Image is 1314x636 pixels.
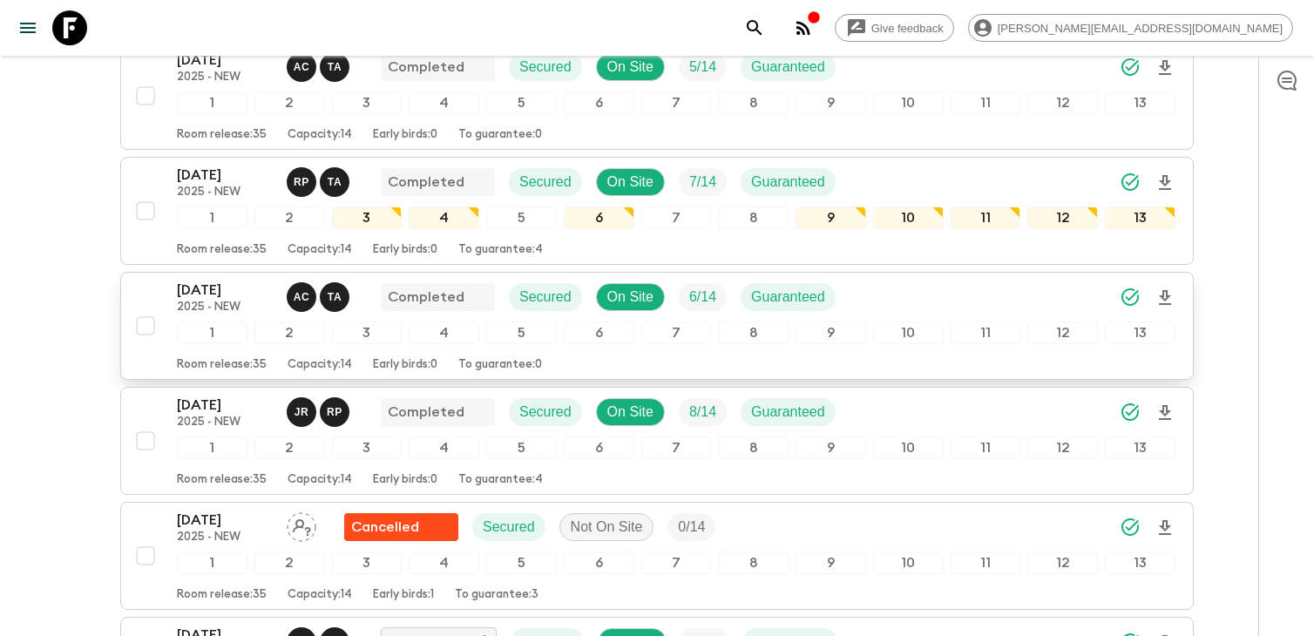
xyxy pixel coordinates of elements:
[751,402,825,423] p: Guaranteed
[486,206,557,229] div: 5
[1027,206,1098,229] div: 12
[564,551,634,574] div: 6
[177,358,267,372] p: Room release: 35
[120,387,1194,495] button: [DATE]2025 - NEWJohan Roslan, Roy PhangCompletedSecuredOn SiteTrip FillGuaranteed1234567891011121...
[1120,172,1141,193] svg: Synced Successfully
[177,321,247,344] div: 1
[679,53,727,81] div: Trip Fill
[1027,551,1098,574] div: 12
[472,513,545,541] div: Secured
[332,436,403,459] div: 3
[254,206,325,229] div: 2
[679,283,727,311] div: Trip Fill
[254,551,325,574] div: 2
[288,128,352,142] p: Capacity: 14
[177,301,273,315] p: 2025 - NEW
[951,321,1021,344] div: 11
[1105,551,1175,574] div: 13
[564,91,634,114] div: 6
[873,206,944,229] div: 10
[486,321,557,344] div: 5
[607,172,654,193] p: On Site
[177,165,273,186] p: [DATE]
[409,91,479,114] div: 4
[689,57,716,78] p: 5 / 14
[177,50,273,71] p: [DATE]
[796,551,866,574] div: 9
[1120,517,1141,538] svg: Synced Successfully
[373,128,437,142] p: Early birds: 0
[596,168,665,196] div: On Site
[519,402,572,423] p: Secured
[177,531,273,545] p: 2025 - NEW
[751,287,825,308] p: Guaranteed
[254,436,325,459] div: 2
[351,517,419,538] p: Cancelled
[641,206,712,229] div: 7
[509,283,582,311] div: Secured
[10,10,45,45] button: menu
[177,416,273,430] p: 2025 - NEW
[509,53,582,81] div: Secured
[667,513,715,541] div: Trip Fill
[1105,91,1175,114] div: 13
[409,551,479,574] div: 4
[458,243,543,257] p: To guarantee: 4
[509,398,582,426] div: Secured
[373,588,434,602] p: Early birds: 1
[332,321,403,344] div: 3
[689,402,716,423] p: 8 / 14
[1105,321,1175,344] div: 13
[373,473,437,487] p: Early birds: 0
[1155,403,1175,423] svg: Download Onboarding
[737,10,772,45] button: search adventures
[519,172,572,193] p: Secured
[288,588,352,602] p: Capacity: 14
[1105,436,1175,459] div: 13
[641,91,712,114] div: 7
[120,157,1194,265] button: [DATE]2025 - NEWRoy Phang, Tiyon Anak JunaCompletedSecuredOn SiteTrip FillGuaranteed1234567891011...
[988,22,1292,35] span: [PERSON_NAME][EMAIL_ADDRESS][DOMAIN_NAME]
[951,91,1021,114] div: 11
[120,502,1194,610] button: [DATE]2025 - NEWAssign pack leaderFlash Pack cancellationSecuredNot On SiteTrip Fill1234567891011...
[332,91,403,114] div: 3
[679,168,727,196] div: Trip Fill
[486,436,557,459] div: 5
[1027,91,1098,114] div: 12
[287,173,353,186] span: Roy Phang, Tiyon Anak Juna
[409,436,479,459] div: 4
[455,588,538,602] p: To guarantee: 3
[751,57,825,78] p: Guaranteed
[120,272,1194,380] button: [DATE]2025 - NEWAlvin Chin Chun Wei, Tiyon Anak JunaCompletedSecuredOn SiteTrip FillGuaranteed123...
[596,53,665,81] div: On Site
[796,206,866,229] div: 9
[373,243,437,257] p: Early birds: 0
[1105,206,1175,229] div: 13
[718,436,789,459] div: 8
[968,14,1293,42] div: [PERSON_NAME][EMAIL_ADDRESS][DOMAIN_NAME]
[288,243,352,257] p: Capacity: 14
[796,436,866,459] div: 9
[177,588,267,602] p: Room release: 35
[288,473,352,487] p: Capacity: 14
[1155,518,1175,538] svg: Download Onboarding
[951,551,1021,574] div: 11
[718,321,789,344] div: 8
[607,402,654,423] p: On Site
[1120,287,1141,308] svg: Synced Successfully
[486,551,557,574] div: 5
[254,91,325,114] div: 2
[177,128,267,142] p: Room release: 35
[177,91,247,114] div: 1
[718,91,789,114] div: 8
[718,206,789,229] div: 8
[1155,173,1175,193] svg: Download Onboarding
[120,42,1194,150] button: [DATE]2025 - NEWAlvin Chin Chun Wei, Tiyon Anak JunaCompletedSecuredOn SiteTrip FillGuaranteed123...
[559,513,654,541] div: Not On Site
[564,321,634,344] div: 6
[458,473,543,487] p: To guarantee: 4
[409,206,479,229] div: 4
[177,551,247,574] div: 1
[287,518,316,531] span: Assign pack leader
[951,436,1021,459] div: 11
